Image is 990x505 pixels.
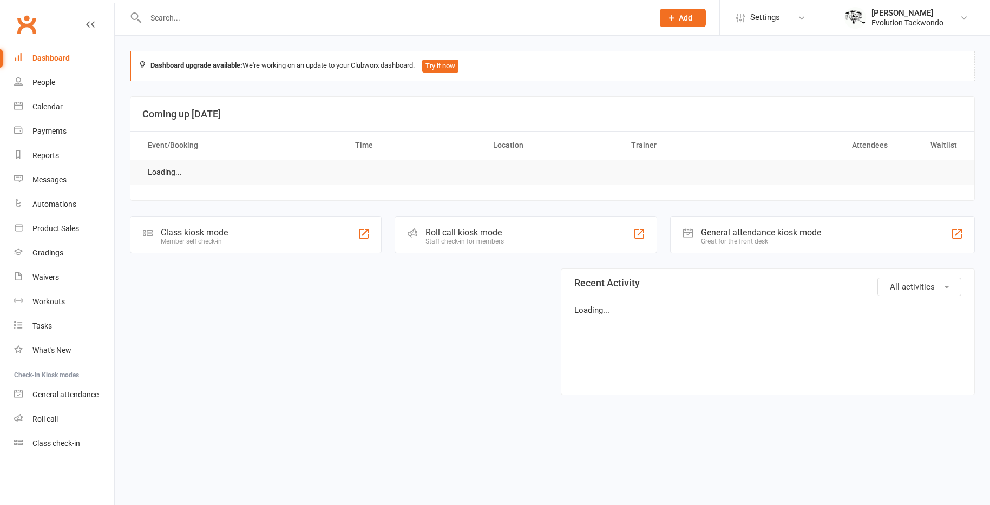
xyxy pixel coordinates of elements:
div: Class kiosk mode [161,227,228,238]
h3: Coming up [DATE] [142,109,962,120]
th: Time [345,132,483,159]
div: [PERSON_NAME] [871,8,943,18]
a: Reports [14,143,114,168]
div: Member self check-in [161,238,228,245]
a: Roll call [14,407,114,431]
a: Calendar [14,95,114,119]
a: Workouts [14,290,114,314]
span: Settings [750,5,780,30]
div: Roll call kiosk mode [425,227,504,238]
div: General attendance kiosk mode [701,227,821,238]
th: Waitlist [897,132,967,159]
td: Loading... [138,160,192,185]
div: What's New [32,346,71,355]
div: Messages [32,175,67,184]
div: Payments [32,127,67,135]
a: People [14,70,114,95]
button: All activities [877,278,961,296]
div: Staff check-in for members [425,238,504,245]
a: Class kiosk mode [14,431,114,456]
span: All activities [890,282,935,292]
th: Location [483,132,621,159]
a: Tasks [14,314,114,338]
button: Try it now [422,60,458,73]
div: People [32,78,55,87]
a: What's New [14,338,114,363]
div: General attendance [32,390,99,399]
div: Workouts [32,297,65,306]
a: Product Sales [14,217,114,241]
a: Messages [14,168,114,192]
th: Attendees [759,132,897,159]
div: Evolution Taekwondo [871,18,943,28]
div: We're working on an update to your Clubworx dashboard. [130,51,975,81]
strong: Dashboard upgrade available: [150,61,242,69]
div: Tasks [32,322,52,330]
div: Dashboard [32,54,70,62]
button: Add [660,9,706,27]
th: Event/Booking [138,132,345,159]
div: Product Sales [32,224,79,233]
img: thumb_image1604702925.png [844,7,866,29]
a: Gradings [14,241,114,265]
a: Waivers [14,265,114,290]
div: Waivers [32,273,59,281]
a: Payments [14,119,114,143]
input: Search... [142,10,646,25]
div: Great for the front desk [701,238,821,245]
th: Trainer [621,132,759,159]
span: Add [679,14,692,22]
a: Dashboard [14,46,114,70]
div: Automations [32,200,76,208]
div: Reports [32,151,59,160]
div: Roll call [32,415,58,423]
a: Automations [14,192,114,217]
h3: Recent Activity [574,278,962,288]
div: Calendar [32,102,63,111]
div: Gradings [32,248,63,257]
p: Loading... [574,304,962,317]
div: Class check-in [32,439,80,448]
a: General attendance kiosk mode [14,383,114,407]
a: Clubworx [13,11,40,38]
